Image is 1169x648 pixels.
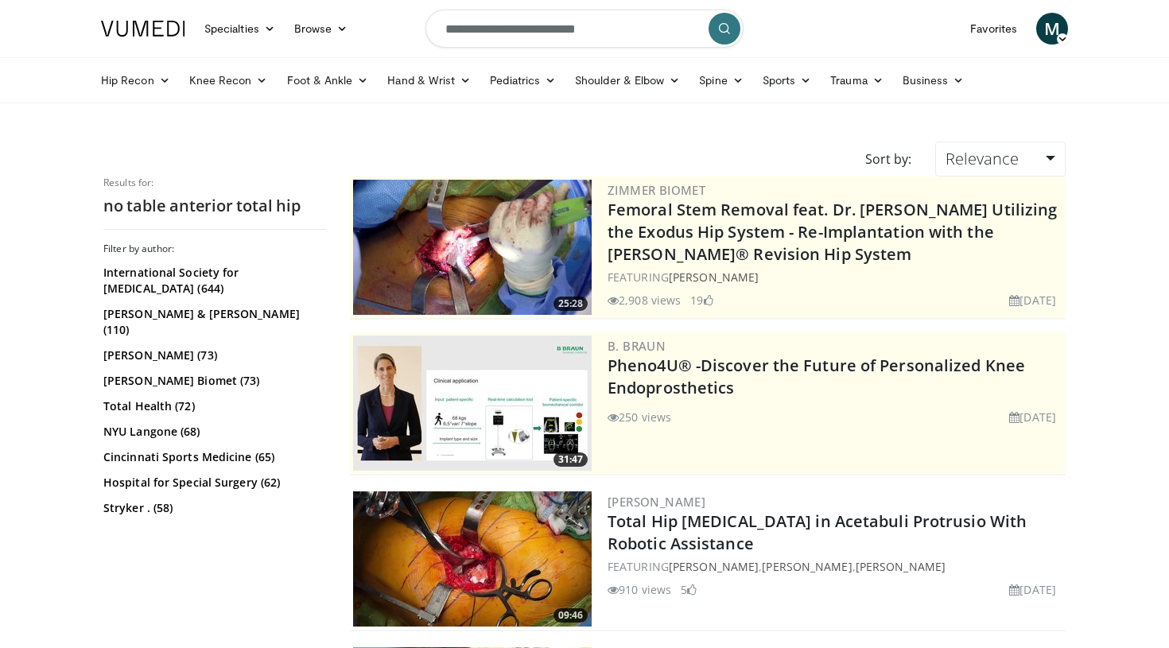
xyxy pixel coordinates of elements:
[101,21,185,37] img: VuMedi Logo
[553,608,588,623] span: 09:46
[103,177,326,189] p: Results for:
[1009,292,1056,308] li: [DATE]
[946,148,1019,169] span: Relevance
[103,449,322,465] a: Cincinnati Sports Medicine (65)
[103,373,322,389] a: [PERSON_NAME] Biomet (73)
[565,64,689,96] a: Shoulder & Elbow
[353,180,592,315] a: 25:28
[608,338,666,354] a: B. Braun
[103,398,322,414] a: Total Health (72)
[669,270,759,285] a: [PERSON_NAME]
[608,558,1062,575] div: FEATURING , ,
[353,491,592,627] img: 9026b89a-9ec4-4d45-949c-ae618d94f28c.300x170_q85_crop-smart_upscale.jpg
[608,581,671,598] li: 910 views
[278,64,379,96] a: Foot & Ankle
[553,297,588,311] span: 25:28
[1036,13,1068,45] a: M
[553,452,588,467] span: 31:47
[103,196,326,216] h2: no table anterior total hip
[353,336,592,471] img: 2c749dd2-eaed-4ec0-9464-a41d4cc96b76.300x170_q85_crop-smart_upscale.jpg
[353,180,592,315] img: 8704042d-15d5-4ce9-b753-6dec72ffdbb1.300x170_q85_crop-smart_upscale.jpg
[1009,581,1056,598] li: [DATE]
[762,559,852,574] a: [PERSON_NAME]
[480,64,565,96] a: Pediatrics
[353,491,592,627] a: 09:46
[103,243,326,255] h3: Filter by author:
[935,142,1066,177] a: Relevance
[425,10,744,48] input: Search topics, interventions
[893,64,974,96] a: Business
[103,347,322,363] a: [PERSON_NAME] (73)
[103,424,322,440] a: NYU Langone (68)
[608,182,705,198] a: Zimmer Biomet
[753,64,821,96] a: Sports
[103,475,322,491] a: Hospital for Special Surgery (62)
[608,510,1027,554] a: Total Hip [MEDICAL_DATA] in Acetabuli Protrusio With Robotic Assistance
[856,559,946,574] a: [PERSON_NAME]
[608,199,1057,265] a: Femoral Stem Removal feat. Dr. [PERSON_NAME] Utilizing the Exodus Hip System - Re-Implantation wi...
[1009,409,1056,425] li: [DATE]
[853,142,923,177] div: Sort by:
[285,13,358,45] a: Browse
[608,355,1025,398] a: Pheno4U® -Discover the Future of Personalized Knee Endoprosthetics
[608,409,671,425] li: 250 views
[608,292,681,308] li: 2,908 views
[608,269,1062,285] div: FEATURING
[669,559,759,574] a: [PERSON_NAME]
[180,64,278,96] a: Knee Recon
[821,64,893,96] a: Trauma
[353,336,592,471] a: 31:47
[378,64,480,96] a: Hand & Wrist
[608,494,705,510] a: [PERSON_NAME]
[103,500,322,516] a: Stryker . (58)
[690,292,713,308] li: 19
[103,265,322,297] a: International Society for [MEDICAL_DATA] (644)
[195,13,285,45] a: Specialties
[689,64,752,96] a: Spine
[103,306,322,338] a: [PERSON_NAME] & [PERSON_NAME] (110)
[91,64,180,96] a: Hip Recon
[681,581,697,598] li: 5
[961,13,1027,45] a: Favorites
